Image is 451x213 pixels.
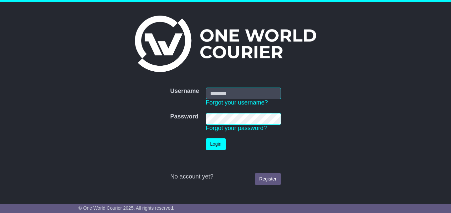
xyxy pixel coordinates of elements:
[206,99,268,106] a: Forgot your username?
[255,173,281,185] a: Register
[170,88,199,95] label: Username
[170,173,281,180] div: No account yet?
[170,113,198,120] label: Password
[78,205,174,211] span: © One World Courier 2025. All rights reserved.
[135,16,316,72] img: One World
[206,125,267,131] a: Forgot your password?
[206,138,226,150] button: Login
